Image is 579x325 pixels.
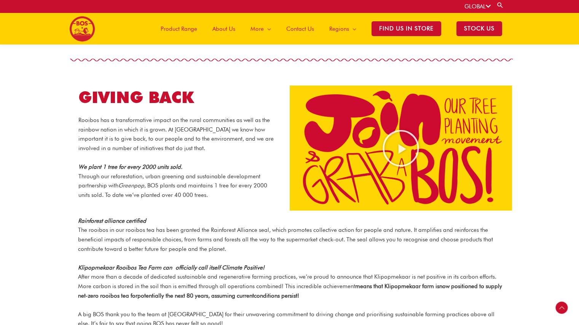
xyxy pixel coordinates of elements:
div: Play Video [382,129,420,167]
a: More [243,13,279,44]
p: After more than a decade of dedicated sustainable and regenerative farming practices, we’re proud... [78,263,505,301]
span: More [250,17,264,40]
b: means that Klipopmekaar farm is [355,283,439,290]
a: Search button [496,2,504,9]
h2: GIVING BACK [78,87,278,108]
p: The rooibos in our rooibos tea has been granted the Rainforest Alliance seal, which promotes coll... [78,216,505,254]
nav: Site Navigation [147,13,510,44]
a: GLOBAL [464,3,491,10]
span: STOCK US [456,21,502,36]
b: now positioned to supply net-zero rooibos tea for [78,283,502,299]
b: conditions persist! [254,292,299,299]
img: BOS logo finals-200px [69,16,95,42]
em: Greenpop [118,182,144,189]
span: Contact Us [286,17,314,40]
em: We plant 1 tree for every 2000 units sold. [78,163,182,170]
a: Contact Us [279,13,322,44]
span: Product Range [161,17,197,40]
em: Klipopmekaar Rooibos Tea Farm can officially call itself Climate Positive! [78,264,265,271]
span: About Us [212,17,235,40]
span: Regions [329,17,349,40]
a: Find Us in Store [364,13,449,44]
span: Find Us in Store [372,21,441,36]
strong: Rainforest alliance certified [78,217,146,224]
a: About Us [205,13,243,44]
p: Rooibos has a transformative impact on the rural communities as well as the rainbow nation in whi... [78,116,278,153]
a: STOCK US [449,13,510,44]
b: potentially the next 80 years, assuming current [137,292,254,299]
a: Product Range [153,13,205,44]
p: Through our reforestation, urban greening and sustainable development partnership with , BOS plan... [78,162,278,200]
a: Regions [322,13,364,44]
